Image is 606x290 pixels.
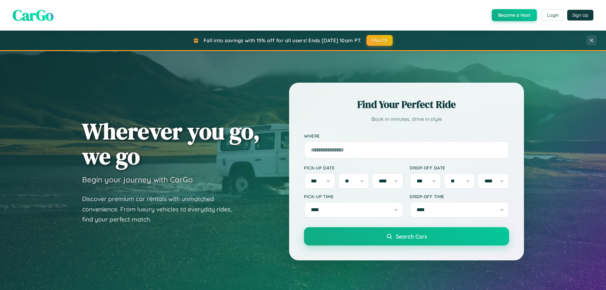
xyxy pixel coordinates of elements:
label: Where [304,133,509,139]
label: Drop-off Time [410,194,509,199]
h1: Wherever you go, we go [82,119,260,169]
h3: Begin your journey with CarGo [82,175,193,184]
button: Become a Host [492,9,537,21]
label: Drop-off Date [410,165,509,170]
button: Sign Up [567,10,593,21]
span: Search Cars [396,233,427,240]
label: Pick-up Date [304,165,403,170]
span: Fall into savings with 15% off for all users! Ends [DATE] 10am PT. [204,37,362,44]
button: Login [542,9,564,21]
h2: Find Your Perfect Ride [304,98,509,111]
button: Search Cars [304,227,509,246]
p: Discover premium car rentals with unmatched convenience. From luxury vehicles to everyday rides, ... [82,194,240,225]
button: FALL15 [366,35,393,46]
p: Book in minutes, drive in style [304,115,509,124]
span: CarGo [13,5,54,26]
label: Pick-up Time [304,194,403,199]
